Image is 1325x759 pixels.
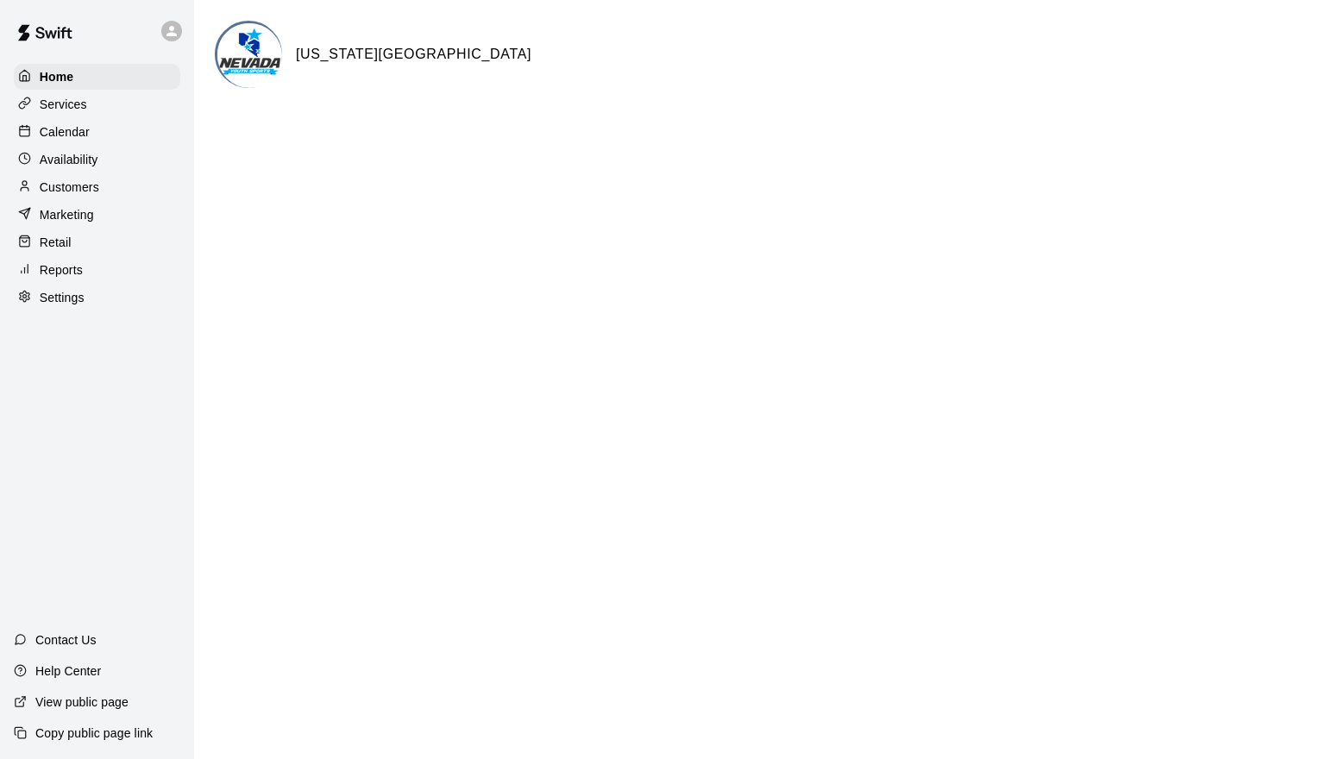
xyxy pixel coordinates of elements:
[40,234,72,251] p: Retail
[40,96,87,113] p: Services
[14,119,180,145] a: Calendar
[35,631,97,649] p: Contact Us
[296,43,531,66] h6: [US_STATE][GEOGRAPHIC_DATA]
[14,229,180,255] a: Retail
[35,693,129,711] p: View public page
[14,91,180,117] a: Services
[40,261,83,279] p: Reports
[35,662,101,680] p: Help Center
[40,289,85,306] p: Settings
[14,64,180,90] a: Home
[217,23,282,88] img: Nevada Youth Sports Center logo
[35,724,153,742] p: Copy public page link
[40,206,94,223] p: Marketing
[40,123,90,141] p: Calendar
[14,147,180,172] a: Availability
[14,285,180,310] a: Settings
[40,179,99,196] p: Customers
[40,151,98,168] p: Availability
[40,68,74,85] p: Home
[14,202,180,228] a: Marketing
[14,257,180,283] a: Reports
[14,174,180,200] a: Customers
